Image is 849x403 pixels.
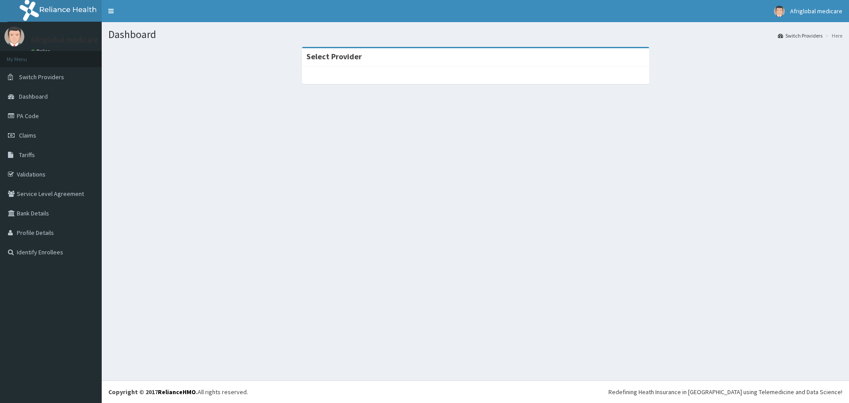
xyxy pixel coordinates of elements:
[608,388,842,396] div: Redefining Heath Insurance in [GEOGRAPHIC_DATA] using Telemedicine and Data Science!
[158,388,196,396] a: RelianceHMO
[102,380,849,403] footer: All rights reserved.
[778,32,822,39] a: Switch Providers
[31,36,98,44] p: Afriglobal medicare
[19,131,36,139] span: Claims
[19,73,64,81] span: Switch Providers
[823,32,842,39] li: Here
[306,51,362,61] strong: Select Provider
[4,27,24,46] img: User Image
[774,6,785,17] img: User Image
[108,388,198,396] strong: Copyright © 2017 .
[790,7,842,15] span: Afriglobal medicare
[108,29,842,40] h1: Dashboard
[19,92,48,100] span: Dashboard
[31,48,52,54] a: Online
[19,151,35,159] span: Tariffs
